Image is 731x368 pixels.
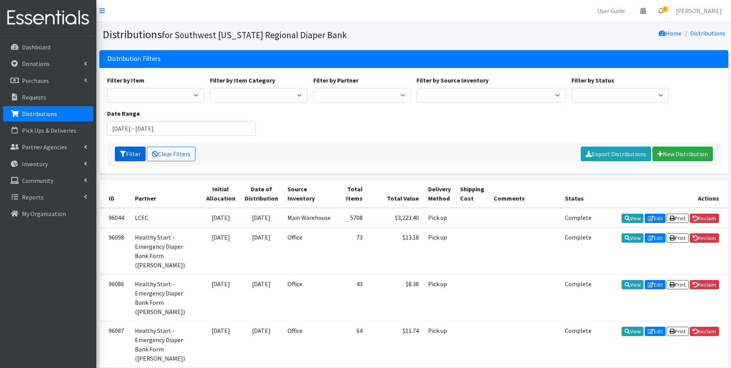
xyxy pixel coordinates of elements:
td: 96044 [99,208,130,228]
a: Reclaim [690,214,719,223]
a: Print [667,233,689,243]
a: Reports [3,189,93,205]
label: Filter by Item Category [210,76,275,85]
th: Date of Distribution [240,180,283,208]
td: Healthy Start - Emergency Diaper Bank Form ([PERSON_NAME]) [130,274,202,321]
p: My Organization [22,210,66,218]
td: Complete [560,208,596,228]
td: Office [283,228,338,274]
a: Print [667,214,689,223]
a: 6 [652,3,670,19]
th: Comments [489,180,560,208]
a: Clear Filters [147,147,195,161]
td: 64 [338,321,367,368]
p: Inventory [22,160,48,168]
p: Partner Agencies [22,143,67,151]
td: [DATE] [202,208,240,228]
p: Donations [22,60,50,68]
a: New Distribution [652,147,713,161]
td: $3,223.40 [367,208,423,228]
td: 96098 [99,228,130,274]
th: Actions [596,180,728,208]
label: Filter by Source Inventory [417,76,489,85]
td: Office [283,274,338,321]
a: View [622,214,644,223]
a: Reclaim [690,327,719,336]
a: Pick Ups & Deliveries [3,123,93,138]
td: Complete [560,228,596,274]
td: $11.74 [367,321,423,368]
a: [PERSON_NAME] [670,3,728,19]
span: 6 [663,7,668,12]
td: 43 [338,274,367,321]
a: Distributions [3,106,93,122]
th: Initial Allocation [202,180,240,208]
a: Partner Agencies [3,139,93,155]
a: Inventory [3,156,93,172]
th: Shipping Cost [455,180,489,208]
h1: Distributions [103,28,411,41]
td: [DATE] [240,274,283,321]
th: Status [560,180,596,208]
td: 5708 [338,208,367,228]
a: Donations [3,56,93,71]
td: Healthy Start - Emergency Diaper Bank Form ([PERSON_NAME]) [130,321,202,368]
p: Dashboard [22,43,50,51]
button: Filter [115,147,146,161]
th: Total Value [367,180,423,208]
a: Distributions [690,29,725,37]
label: Filter by Partner [313,76,358,85]
a: View [622,233,644,243]
h3: Distribution Filters [107,55,161,63]
td: [DATE] [202,321,240,368]
p: Requests [22,93,46,101]
a: Dashboard [3,39,93,55]
a: Purchases [3,73,93,88]
td: LCEC [130,208,202,228]
p: Distributions [22,110,57,118]
td: Pick up [423,228,455,274]
td: [DATE] [240,321,283,368]
td: 96087 [99,321,130,368]
a: Requests [3,89,93,105]
small: for Southwest [US_STATE] Regional Diaper Bank [162,29,347,41]
a: Print [667,280,689,289]
label: Date Range [107,109,140,118]
a: Print [667,327,689,336]
a: User Guide [591,3,631,19]
a: Edit [645,214,665,223]
p: Pick Ups & Deliveries [22,127,76,134]
td: Pick up [423,274,455,321]
td: Office [283,321,338,368]
td: Pick up [423,321,455,368]
a: Community [3,173,93,188]
th: Partner [130,180,202,208]
label: Filter by Item [107,76,145,85]
a: My Organization [3,206,93,221]
p: Purchases [22,77,49,84]
td: [DATE] [240,228,283,274]
a: Export Distributions [581,147,651,161]
td: 96086 [99,274,130,321]
a: Edit [645,280,665,289]
img: HumanEssentials [3,5,93,31]
td: 73 [338,228,367,274]
a: Edit [645,327,665,336]
a: View [622,280,644,289]
label: Filter by Status [571,76,614,85]
input: January 1, 2011 - December 31, 2011 [107,121,256,136]
a: Edit [645,233,665,243]
th: ID [99,180,130,208]
a: View [622,327,644,336]
th: Source Inventory [283,180,338,208]
a: Home [659,29,682,37]
a: Reclaim [690,280,719,289]
p: Community [22,177,53,184]
td: [DATE] [202,274,240,321]
td: [DATE] [240,208,283,228]
th: Total Items [338,180,367,208]
td: Complete [560,274,596,321]
a: Reclaim [690,233,719,243]
td: Pick up [423,208,455,228]
th: Delivery Method [423,180,455,208]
